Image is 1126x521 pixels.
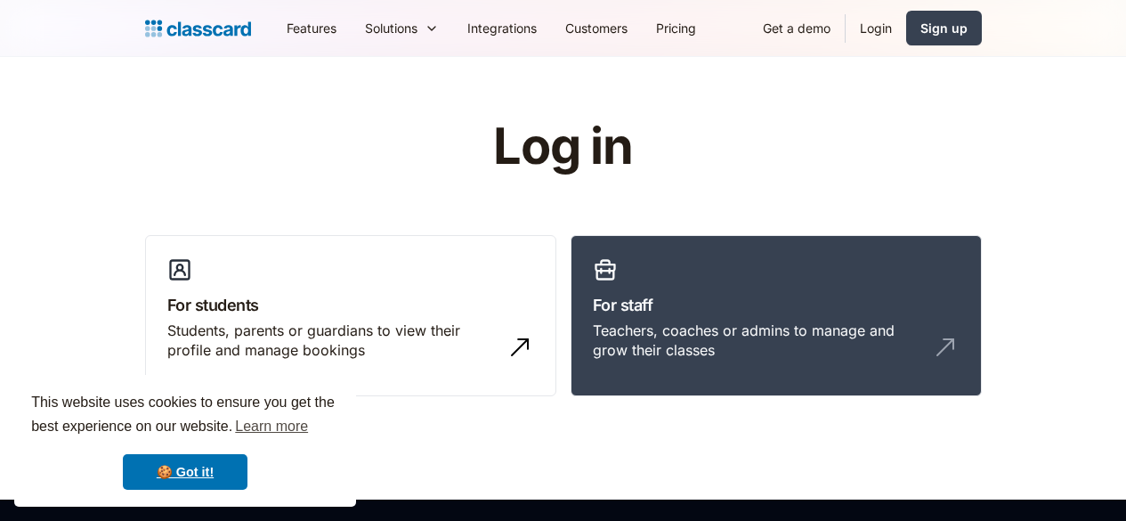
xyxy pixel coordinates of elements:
[145,16,251,41] a: Logo
[593,293,960,317] h3: For staff
[280,119,846,175] h1: Log in
[31,392,339,440] span: This website uses cookies to ensure you get the best experience on our website.
[642,8,710,48] a: Pricing
[365,19,417,37] div: Solutions
[167,293,534,317] h3: For students
[232,413,311,440] a: learn more about cookies
[272,8,351,48] a: Features
[145,235,556,397] a: For studentsStudents, parents or guardians to view their profile and manage bookings
[749,8,845,48] a: Get a demo
[846,8,906,48] a: Login
[920,19,968,37] div: Sign up
[593,321,924,361] div: Teachers, coaches or admins to manage and grow their classes
[906,11,982,45] a: Sign up
[123,454,247,490] a: dismiss cookie message
[167,321,498,361] div: Students, parents or guardians to view their profile and manage bookings
[14,375,356,507] div: cookieconsent
[453,8,551,48] a: Integrations
[571,235,982,397] a: For staffTeachers, coaches or admins to manage and grow their classes
[551,8,642,48] a: Customers
[351,8,453,48] div: Solutions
